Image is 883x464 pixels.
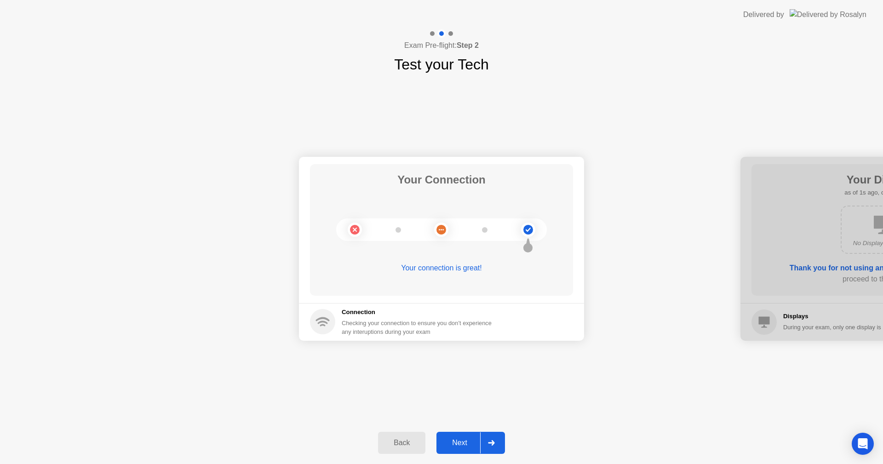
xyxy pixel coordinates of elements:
[404,40,479,51] h4: Exam Pre-flight:
[457,41,479,49] b: Step 2
[436,432,505,454] button: Next
[397,172,486,188] h1: Your Connection
[394,53,489,75] h1: Test your Tech
[743,9,784,20] div: Delivered by
[378,432,425,454] button: Back
[342,319,497,336] div: Checking your connection to ensure you don’t experience any interuptions during your exam
[310,263,573,274] div: Your connection is great!
[439,439,480,447] div: Next
[852,433,874,455] div: Open Intercom Messenger
[342,308,497,317] h5: Connection
[790,9,866,20] img: Delivered by Rosalyn
[381,439,423,447] div: Back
